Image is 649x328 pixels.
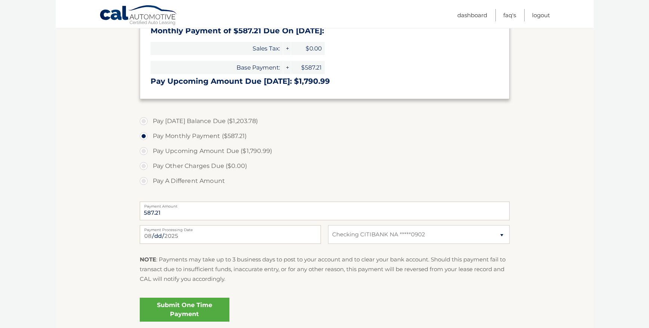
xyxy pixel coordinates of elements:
span: + [283,61,291,74]
a: Cal Automotive [99,5,178,27]
span: Base Payment: [151,61,283,74]
a: FAQ's [503,9,516,21]
label: Pay [DATE] Balance Due ($1,203.78) [140,114,510,129]
label: Payment Processing Date [140,225,321,231]
a: Submit One Time Payment [140,298,229,322]
strong: NOTE [140,256,156,263]
span: $0.00 [291,42,325,55]
span: $587.21 [291,61,325,74]
h3: Pay Upcoming Amount Due [DATE]: $1,790.99 [151,77,499,86]
p: : Payments may take up to 3 business days to post to your account and to clear your bank account.... [140,255,510,284]
label: Pay Upcoming Amount Due ($1,790.99) [140,144,510,159]
input: Payment Amount [140,202,510,220]
a: Logout [532,9,550,21]
label: Pay Other Charges Due ($0.00) [140,159,510,174]
label: Pay A Different Amount [140,174,510,188]
label: Payment Amount [140,202,510,208]
span: Sales Tax: [151,42,283,55]
a: Dashboard [457,9,487,21]
span: + [283,42,291,55]
input: Payment Date [140,225,321,244]
h3: Monthly Payment of $587.21 Due On [DATE]: [151,26,499,36]
label: Pay Monthly Payment ($587.21) [140,129,510,144]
